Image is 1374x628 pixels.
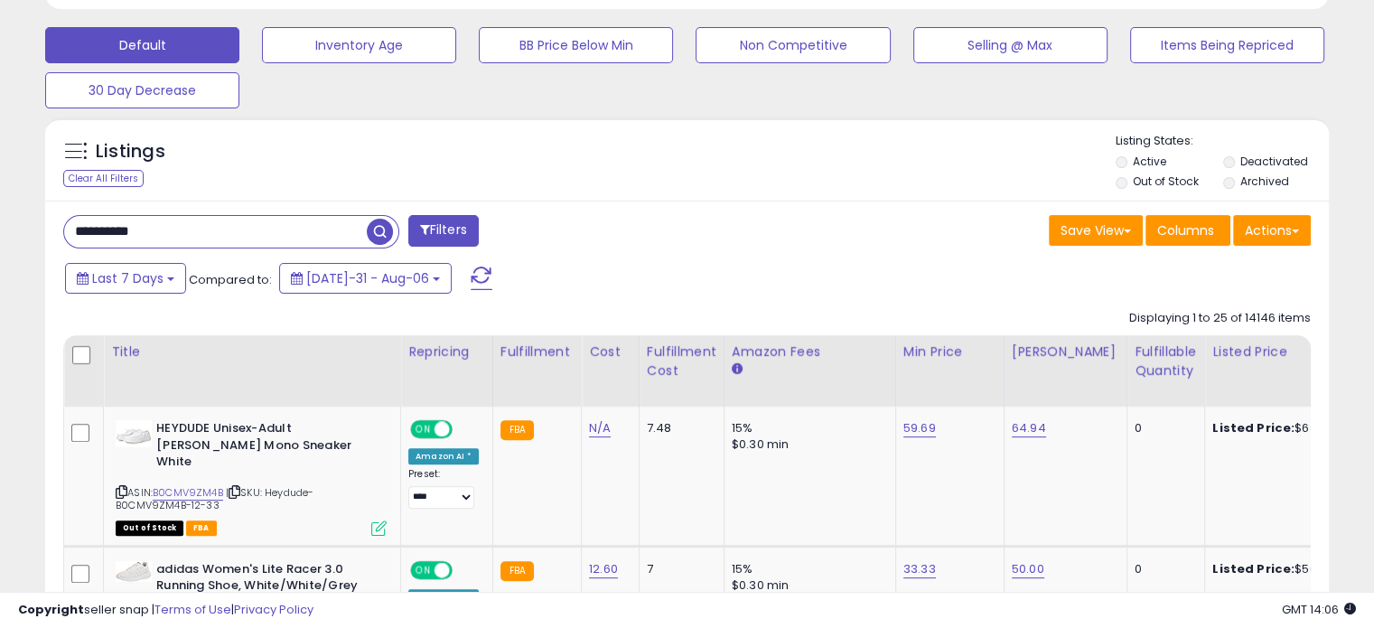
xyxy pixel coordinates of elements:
[116,420,152,447] img: 21CSnMkPqDL._SL40_.jpg
[732,561,882,577] div: 15%
[154,601,231,618] a: Terms of Use
[500,420,534,440] small: FBA
[450,562,479,577] span: OFF
[45,27,239,63] button: Default
[111,342,393,361] div: Title
[116,520,183,536] span: All listings that are currently out of stock and unavailable for purchase on Amazon
[732,420,882,436] div: 15%
[903,560,936,578] a: 33.33
[408,468,479,509] div: Preset:
[903,342,996,361] div: Min Price
[1012,342,1119,361] div: [PERSON_NAME]
[18,601,84,618] strong: Copyright
[1129,310,1311,327] div: Displaying 1 to 25 of 14146 items
[696,27,890,63] button: Non Competitive
[500,561,534,581] small: FBA
[156,420,376,475] b: HEYDUDE Unisex-Adult [PERSON_NAME] Mono Sneaker White
[647,342,716,380] div: Fulfillment Cost
[450,422,479,437] span: OFF
[913,27,1108,63] button: Selling @ Max
[1135,342,1197,380] div: Fulfillable Quantity
[1157,221,1214,239] span: Columns
[1233,215,1311,246] button: Actions
[1239,173,1288,189] label: Archived
[500,342,574,361] div: Fulfillment
[479,27,673,63] button: BB Price Below Min
[45,72,239,108] button: 30 Day Decrease
[589,560,618,578] a: 12.60
[412,562,435,577] span: ON
[1012,419,1046,437] a: 64.94
[1282,601,1356,618] span: 2025-08-14 14:06 GMT
[1212,560,1295,577] b: Listed Price:
[1212,420,1362,436] div: $64.94
[408,215,479,247] button: Filters
[1212,561,1362,577] div: $50.00
[732,361,743,378] small: Amazon Fees.
[903,419,936,437] a: 59.69
[1239,154,1307,169] label: Deactivated
[408,342,485,361] div: Repricing
[1135,561,1191,577] div: 0
[1049,215,1143,246] button: Save View
[1212,419,1295,436] b: Listed Price:
[647,420,710,436] div: 7.48
[589,342,631,361] div: Cost
[116,561,152,582] img: 21oPIjIpJOL._SL40_.jpg
[153,485,223,501] a: B0CMV9ZM4B
[18,602,313,619] div: seller snap | |
[92,269,164,287] span: Last 7 Days
[408,448,479,464] div: Amazon AI *
[234,601,313,618] a: Privacy Policy
[732,342,888,361] div: Amazon Fees
[647,561,710,577] div: 7
[96,139,165,164] h5: Listings
[262,27,456,63] button: Inventory Age
[1145,215,1230,246] button: Columns
[1133,173,1199,189] label: Out of Stock
[1133,154,1166,169] label: Active
[306,269,429,287] span: [DATE]-31 - Aug-06
[732,436,882,453] div: $0.30 min
[1130,27,1324,63] button: Items Being Repriced
[1012,560,1044,578] a: 50.00
[1116,133,1329,150] p: Listing States:
[63,170,144,187] div: Clear All Filters
[116,420,387,534] div: ASIN:
[279,263,452,294] button: [DATE]-31 - Aug-06
[1212,342,1369,361] div: Listed Price
[589,419,611,437] a: N/A
[65,263,186,294] button: Last 7 Days
[116,485,313,512] span: | SKU: Heydude-B0CMV9ZM4B-12-33
[412,422,435,437] span: ON
[156,561,376,616] b: adidas Women's Lite Racer 3.0 Running Shoe, White/White/Grey Two, 7.5
[1135,420,1191,436] div: 0
[189,271,272,288] span: Compared to:
[186,520,217,536] span: FBA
